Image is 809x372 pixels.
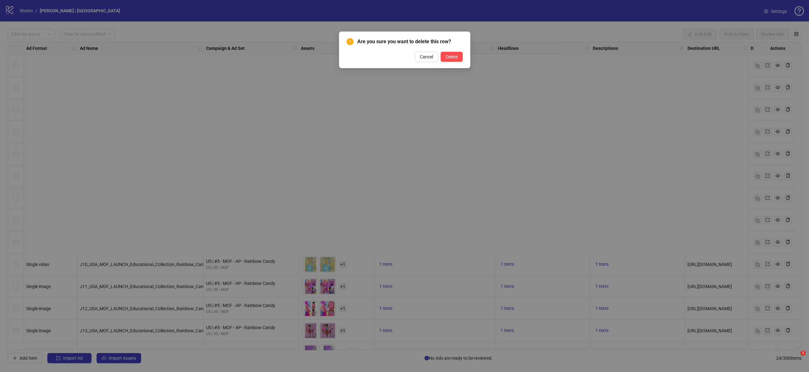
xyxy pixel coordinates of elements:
[441,52,463,62] button: Delete
[347,38,354,45] span: exclamation-circle
[788,351,803,366] iframe: Intercom live chat
[420,54,433,59] span: Cancel
[357,38,463,45] span: Are you sure you want to delete this row?
[800,351,806,356] span: 1
[446,54,458,59] span: Delete
[415,52,438,62] button: Cancel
